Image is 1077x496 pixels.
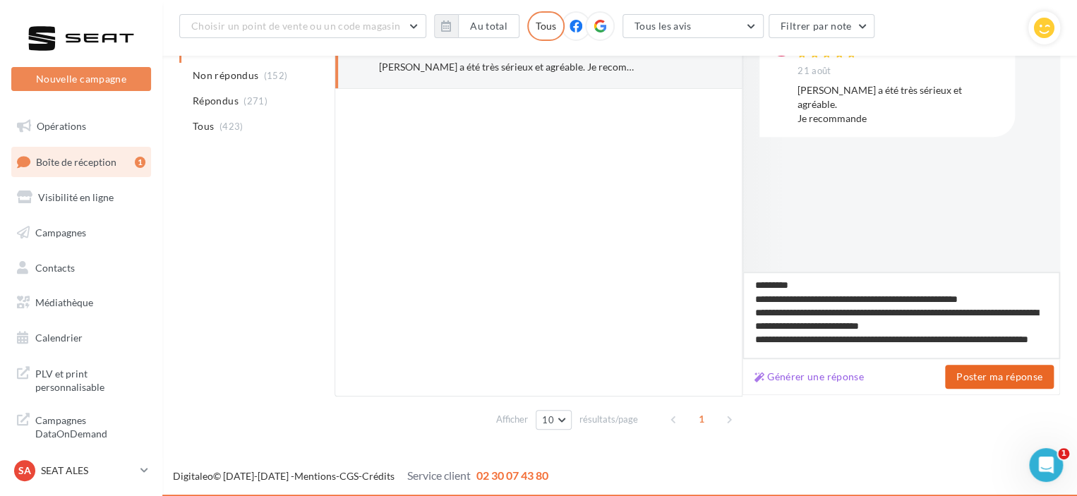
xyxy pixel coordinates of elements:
span: Répondus [193,94,239,108]
a: CGS [339,470,359,482]
button: Tous les avis [622,14,764,38]
button: Au total [434,14,519,38]
span: PLV et print personnalisable [35,364,145,394]
button: Générer une réponse [749,368,870,385]
a: Contacts [8,253,154,283]
a: Digitaleo [173,470,213,482]
span: 10 [542,414,554,425]
iframe: Intercom live chat [1029,448,1063,482]
a: PLV et print personnalisable [8,358,154,400]
a: SA SEAT ALES [11,457,151,484]
div: 1 [135,157,145,168]
span: 1 [690,408,713,430]
span: Service client [407,468,471,482]
span: Contacts [35,261,75,273]
span: Visibilité en ligne [38,191,114,203]
span: (152) [264,70,288,81]
a: Opérations [8,111,154,141]
span: Choisir un point de vente ou un code magasin [191,20,400,32]
span: 21 août [798,65,831,78]
button: Poster ma réponse [945,365,1054,389]
span: résultats/page [579,413,638,426]
a: Médiathèque [8,288,154,317]
div: [PERSON_NAME] a été très sérieux et agréable. Je recommande [379,60,638,74]
span: Médiathèque [35,296,93,308]
span: Campagnes DataOnDemand [35,411,145,441]
a: Campagnes [8,218,154,248]
div: [PERSON_NAME] a été très sérieux et agréable. Je recommande [798,83,1004,126]
button: 10 [536,410,572,430]
div: Tous [527,11,565,41]
span: Tous [193,119,214,133]
span: (423) [219,121,243,132]
span: Tous les avis [634,20,692,32]
a: Boîte de réception1 [8,147,154,177]
button: Au total [458,14,519,38]
span: (271) [243,95,267,107]
p: SEAT ALES [41,464,135,478]
button: Filtrer par note [769,14,875,38]
span: © [DATE]-[DATE] - - - [173,470,548,482]
span: Campagnes [35,226,86,238]
span: Opérations [37,120,86,132]
span: Non répondus [193,68,258,83]
span: Calendrier [35,332,83,344]
span: 02 30 07 43 80 [476,468,548,482]
button: Choisir un point de vente ou un code magasin [179,14,426,38]
button: Nouvelle campagne [11,67,151,91]
span: Boîte de réception [36,155,116,167]
a: Calendrier [8,323,154,353]
a: Mentions [294,470,336,482]
a: Campagnes DataOnDemand [8,405,154,447]
a: Crédits [362,470,395,482]
a: Visibilité en ligne [8,183,154,212]
span: Afficher [496,413,528,426]
span: 1 [1058,448,1069,459]
span: SA [18,464,31,478]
